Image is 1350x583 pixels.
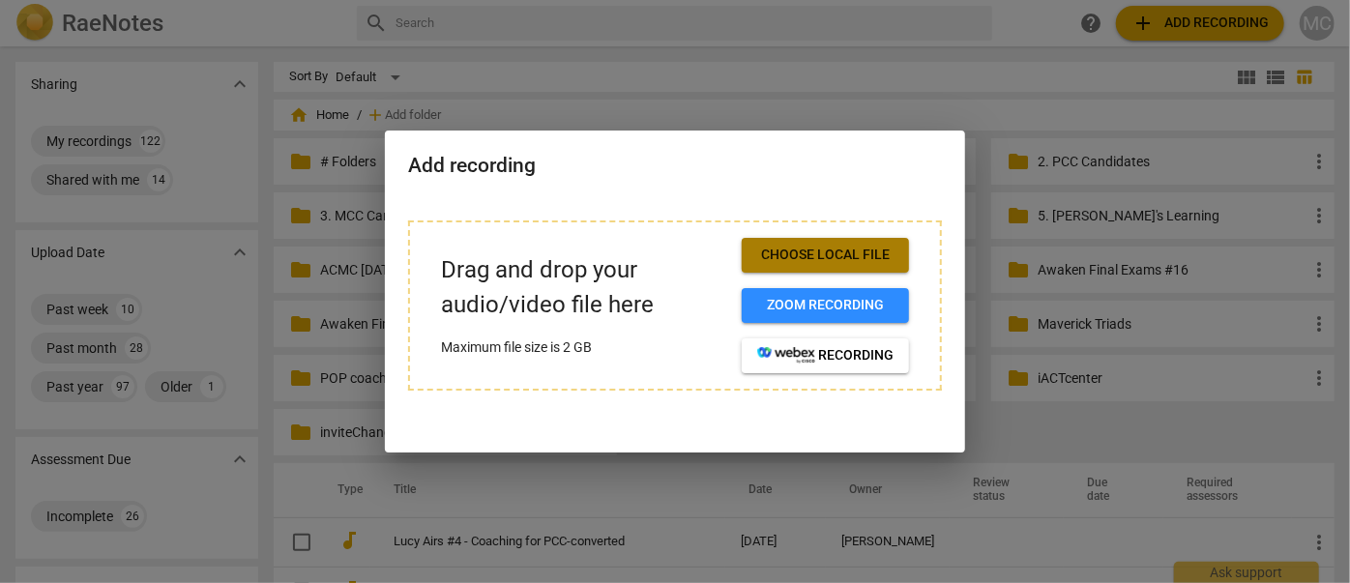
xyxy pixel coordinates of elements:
[757,246,894,265] span: Choose local file
[757,296,894,315] span: Zoom recording
[757,346,894,365] span: recording
[742,238,909,273] button: Choose local file
[441,337,726,358] p: Maximum file size is 2 GB
[742,338,909,373] button: recording
[408,154,942,178] h2: Add recording
[441,253,726,321] p: Drag and drop your audio/video file here
[742,288,909,323] button: Zoom recording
